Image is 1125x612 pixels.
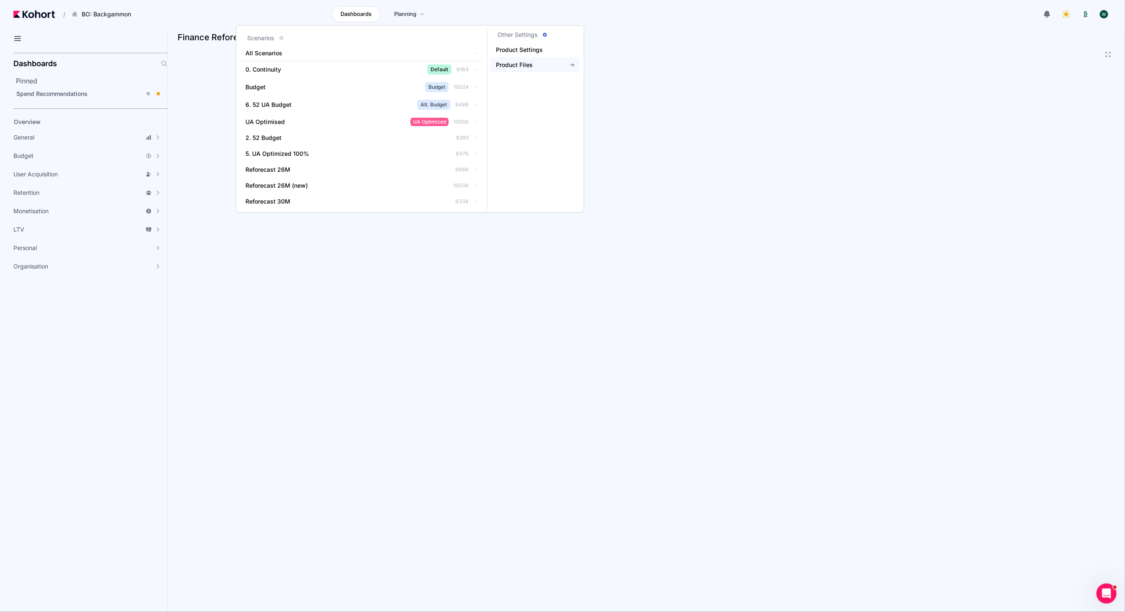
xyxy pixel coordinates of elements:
[245,150,309,158] span: 5. UA Optimized 100%
[496,46,543,54] span: Product Settings
[240,130,484,145] a: 2. 52 Budget8285
[13,133,34,142] span: General
[82,10,131,18] span: BO: Backgammon
[13,170,58,178] span: User Acquisition
[457,66,469,73] span: 8184
[1097,584,1117,604] iframe: Intercom live chat
[16,76,168,86] h2: Pinned
[240,162,484,177] a: Reforecast 26M9986
[341,10,372,18] span: Dashboards
[245,101,292,109] span: 6. 52 UA Budget
[385,6,433,22] a: Planning
[57,10,65,19] span: /
[13,88,165,100] a: Spend Recommendations
[454,119,469,125] span: 10050
[13,189,39,197] span: Retention
[491,42,580,57] a: Product Settings
[245,83,266,91] span: Budget
[245,49,447,57] span: All Scenarios
[245,181,308,190] span: Reforecast 26M (new)
[245,165,290,174] span: Reforecast 26M
[1081,10,1090,18] img: logo_logo_images_1_20240607072359498299_20240828135028712857.jpeg
[455,198,469,205] span: 9338
[454,84,469,90] span: 10024
[240,61,484,78] a: 0. ContinuityDefault8184
[67,7,140,21] button: BO: Backgammon
[417,100,450,110] span: Alt. Budget
[456,150,469,157] span: 8476
[13,60,57,67] h2: Dashboards
[425,82,449,92] span: Budget
[240,194,484,209] a: Reforecast 30M9338
[240,46,484,61] a: All Scenarios
[14,118,41,125] span: Overview
[332,6,380,22] a: Dashboards
[240,146,484,161] a: 5. UA Optimized 100%8476
[455,166,469,173] span: 9986
[240,96,484,113] a: 6. 52 UA BudgetAlt. Budget8498
[240,178,484,193] a: Reforecast 26M (new)10036
[245,118,285,126] span: UA Optimised
[245,65,281,74] span: 0. Continuity
[410,118,449,126] span: UA Optimized
[240,79,484,96] a: BudgetBudget10024
[13,10,55,18] img: Kohort logo
[455,101,469,108] span: 8498
[11,116,153,128] a: Overview
[240,114,484,129] a: UA OptimisedUA Optimized10050
[16,90,88,97] span: Spend Recommendations
[498,31,537,39] h3: Other Settings
[491,57,580,72] a: Product Files
[13,207,49,215] span: Monetisation
[245,197,290,206] span: Reforecast 30M
[394,10,416,18] span: Planning
[496,61,543,69] span: Product Files
[13,262,48,271] span: Organisation
[13,225,24,234] span: LTV
[427,65,452,75] span: Default
[245,134,281,142] span: 2. 52 Budget
[1105,51,1112,58] button: Fullscreen
[453,182,469,189] span: 10036
[456,134,469,141] span: 8285
[13,244,37,252] span: Personal
[13,152,34,160] span: Budget
[247,34,274,42] h3: Scenarios
[178,33,327,41] h3: Finance Reforecast 2025 vs Actuals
